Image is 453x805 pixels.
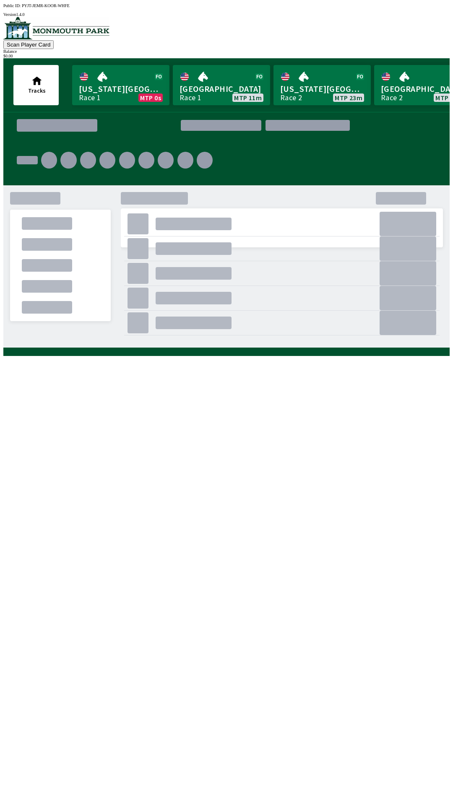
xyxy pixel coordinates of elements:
[216,148,436,190] div: .
[335,94,362,101] span: MTP 23m
[3,3,450,8] div: Public ID:
[156,218,231,230] div: .
[72,65,169,105] a: [US_STATE][GEOGRAPHIC_DATA]Race 1MTP 0s
[28,87,46,94] span: Tracks
[140,94,161,101] span: MTP 0s
[280,83,364,94] span: [US_STATE][GEOGRAPHIC_DATA]
[3,12,450,17] div: Version 1.4.0
[128,263,148,284] div: .
[13,65,59,105] button: Tracks
[380,261,436,286] div: .
[17,156,38,164] div: .
[79,94,101,101] div: Race 1
[156,292,231,304] div: .
[381,94,403,101] div: Race 2
[41,152,57,169] div: .
[177,152,193,169] div: .
[128,288,148,309] div: .
[380,311,436,335] div: .
[22,238,72,251] div: .
[158,152,174,169] div: .
[156,317,231,329] div: .
[280,94,302,101] div: Race 2
[273,65,371,105] a: [US_STATE][GEOGRAPHIC_DATA]Race 2MTP 23m
[3,54,450,58] div: $ 0.00
[80,152,96,169] div: .
[180,83,263,94] span: [GEOGRAPHIC_DATA]
[79,83,163,94] span: [US_STATE][GEOGRAPHIC_DATA]
[3,40,54,49] button: Scan Player Card
[22,301,72,314] div: .
[3,49,450,54] div: Balance
[22,280,72,293] div: .
[22,217,72,230] div: .
[380,212,436,236] div: .
[22,259,72,272] div: .
[156,267,231,280] div: .
[10,192,60,205] div: .
[138,152,154,169] div: .
[3,17,109,39] img: venue logo
[128,312,148,333] div: .
[380,236,436,261] div: .
[197,152,213,169] div: .
[234,94,262,101] span: MTP 11m
[180,94,201,101] div: Race 1
[173,65,270,105] a: [GEOGRAPHIC_DATA]Race 1MTP 11m
[119,152,135,169] div: .
[380,286,436,310] div: .
[128,213,148,234] div: .
[60,152,76,169] div: .
[99,152,115,169] div: .
[128,238,148,259] div: .
[354,122,436,129] div: .
[22,3,70,8] span: PYJT-JEMR-KOOR-WHFE
[156,242,231,255] div: .
[121,256,443,348] div: .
